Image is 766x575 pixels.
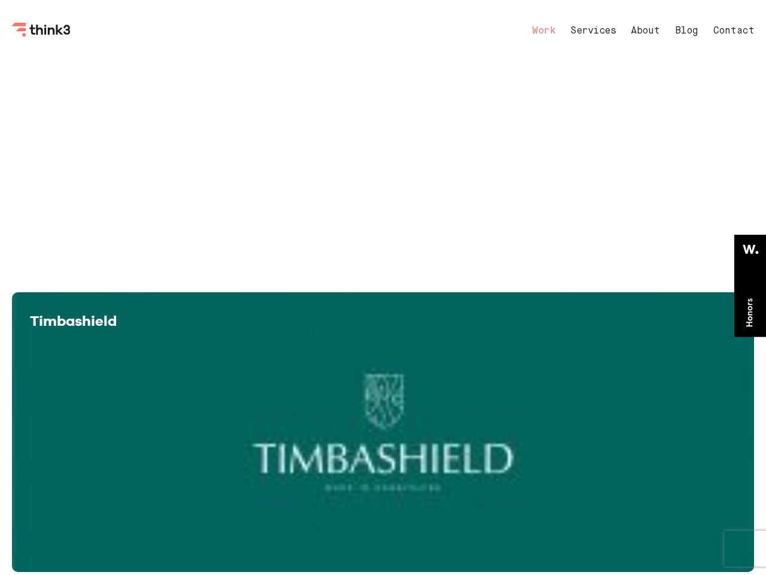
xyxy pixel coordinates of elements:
a: Work [532,26,555,36]
span: Timbashield [30,312,117,329]
a: Services [570,26,616,36]
a: Think3 Logo [12,28,72,39]
a: Contact [713,26,755,36]
a: Blog [675,26,698,36]
a: About [631,26,660,36]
